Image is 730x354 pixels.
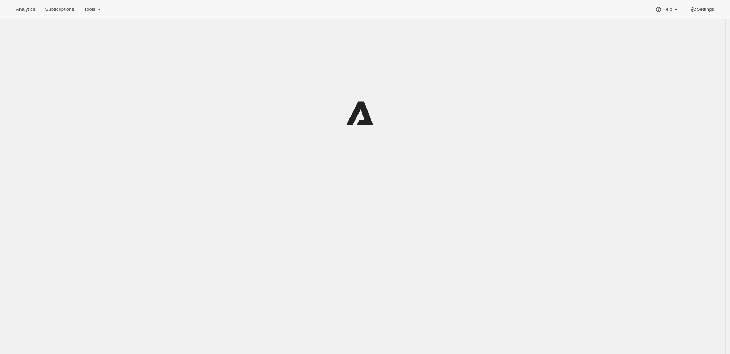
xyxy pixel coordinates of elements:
span: Help [662,7,672,12]
span: Tools [84,7,95,12]
button: Help [651,4,683,14]
button: Analytics [12,4,39,14]
span: Analytics [16,7,35,12]
span: Subscriptions [45,7,74,12]
span: Settings [697,7,714,12]
button: Subscriptions [41,4,78,14]
button: Tools [80,4,107,14]
button: Settings [685,4,718,14]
